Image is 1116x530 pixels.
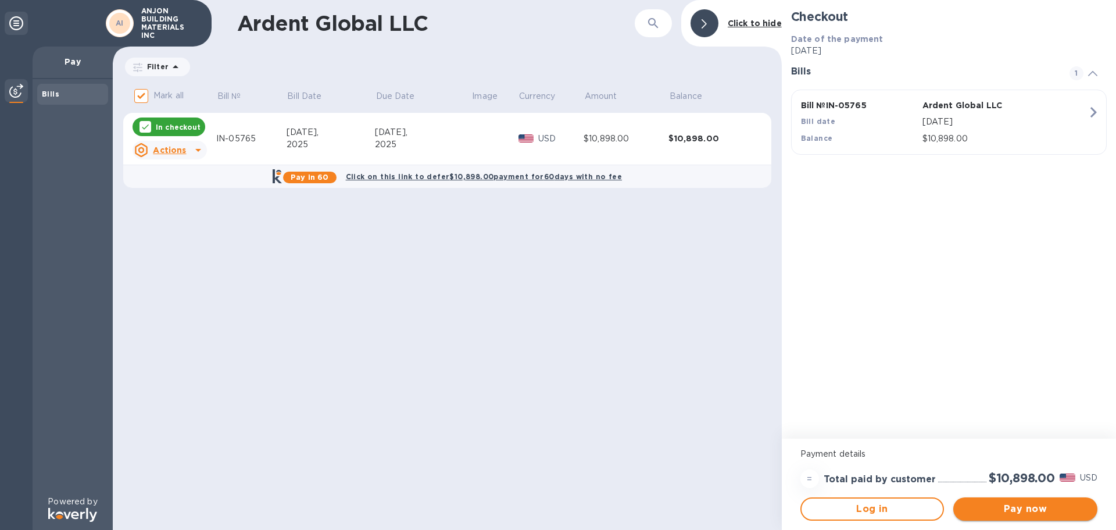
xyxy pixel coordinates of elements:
b: Click on this link to defer $10,898.00 payment for 60 days with no fee [346,172,622,181]
div: [DATE], [375,126,471,138]
p: Bill № [217,90,241,102]
p: Mark all [153,90,184,102]
button: Bill №IN-05765Ardent Global LLCBill date[DATE]Balance$10,898.00 [791,90,1107,155]
b: Click to hide [728,19,782,28]
h2: Checkout [791,9,1107,24]
div: 2025 [287,138,375,151]
img: USD [1060,474,1075,482]
b: Bill date [801,117,836,126]
div: = [800,469,819,488]
p: Filter [142,62,169,72]
p: Powered by [48,496,97,508]
p: Payment details [800,448,1097,460]
div: $10,898.00 [584,133,668,145]
button: Pay now [953,497,1097,521]
b: Bills [42,90,59,98]
span: Balance [670,90,717,102]
span: Bill № [217,90,256,102]
img: USD [518,134,534,143]
p: Bill № IN-05765 [801,99,918,111]
p: Balance [670,90,702,102]
span: Amount [585,90,632,102]
div: 2025 [375,138,471,151]
span: Log in [811,502,934,516]
p: [DATE] [922,116,1088,128]
h3: Bills [791,66,1056,77]
span: Due Date [376,90,430,102]
button: Log in [800,497,945,521]
b: Date of the payment [791,34,884,44]
b: Balance [801,134,833,143]
b: AI [116,19,124,27]
b: Pay in 60 [291,173,328,182]
p: Pay [42,56,103,67]
div: IN-05765 [216,133,287,145]
h2: $10,898.00 [989,471,1055,485]
p: $10,898.00 [922,133,1088,145]
u: Actions [153,145,186,155]
div: $10,898.00 [668,133,755,144]
span: Pay now [963,502,1088,516]
p: In checkout [156,122,201,132]
p: USD [538,133,584,145]
span: 1 [1069,66,1083,80]
p: Bill Date [287,90,321,102]
p: Currency [519,90,555,102]
p: Image [472,90,498,102]
div: [DATE], [287,126,375,138]
h1: Ardent Global LLC [237,11,585,35]
span: Bill Date [287,90,337,102]
img: Logo [48,508,97,522]
p: ANJON BUILDING MATERIALS INC [141,7,199,40]
p: USD [1080,472,1097,484]
p: Due Date [376,90,415,102]
p: Amount [585,90,617,102]
p: [DATE] [791,45,1107,57]
h3: Total paid by customer [824,474,936,485]
p: Ardent Global LLC [922,99,1039,111]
